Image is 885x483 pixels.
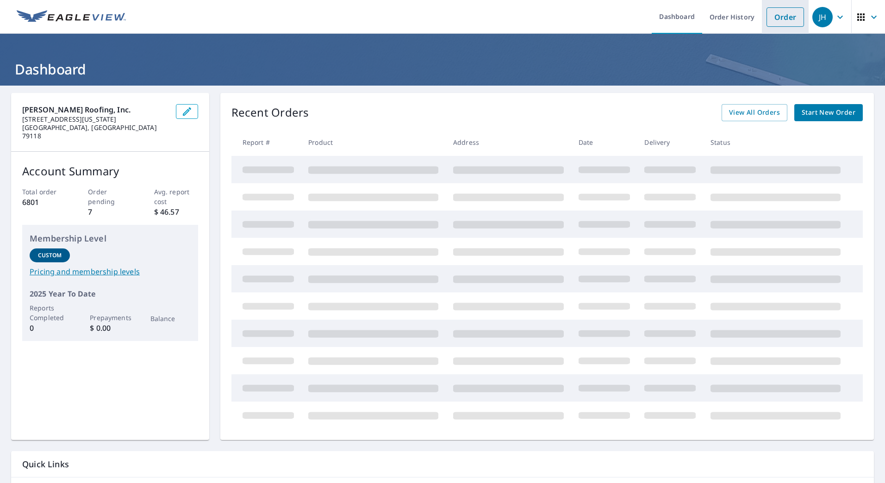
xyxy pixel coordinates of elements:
p: Account Summary [22,163,198,180]
p: Reports Completed [30,303,70,322]
span: Start New Order [802,107,855,118]
th: Delivery [637,129,703,156]
h1: Dashboard [11,60,874,79]
p: Quick Links [22,458,863,470]
th: Status [703,129,848,156]
p: Total order [22,187,66,197]
th: Address [446,129,571,156]
span: View All Orders [729,107,780,118]
a: Order [767,7,804,27]
p: 7 [88,206,132,217]
p: 2025 Year To Date [30,288,191,299]
div: JH [812,7,833,27]
th: Report # [231,129,301,156]
p: [STREET_ADDRESS][US_STATE] [22,115,168,124]
a: Start New Order [794,104,863,121]
th: Product [301,129,446,156]
p: Order pending [88,187,132,206]
p: Prepayments [90,313,130,322]
th: Date [571,129,637,156]
p: $ 0.00 [90,322,130,334]
p: 6801 [22,197,66,208]
img: EV Logo [17,10,126,24]
p: Custom [38,251,62,260]
a: Pricing and membership levels [30,266,191,277]
p: 0 [30,322,70,334]
p: Recent Orders [231,104,309,121]
a: View All Orders [722,104,787,121]
p: Avg. report cost [154,187,198,206]
p: Balance [150,314,191,323]
p: [GEOGRAPHIC_DATA], [GEOGRAPHIC_DATA] 79118 [22,124,168,140]
p: [PERSON_NAME] Roofing, Inc. [22,104,168,115]
p: $ 46.57 [154,206,198,217]
p: Membership Level [30,232,191,245]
